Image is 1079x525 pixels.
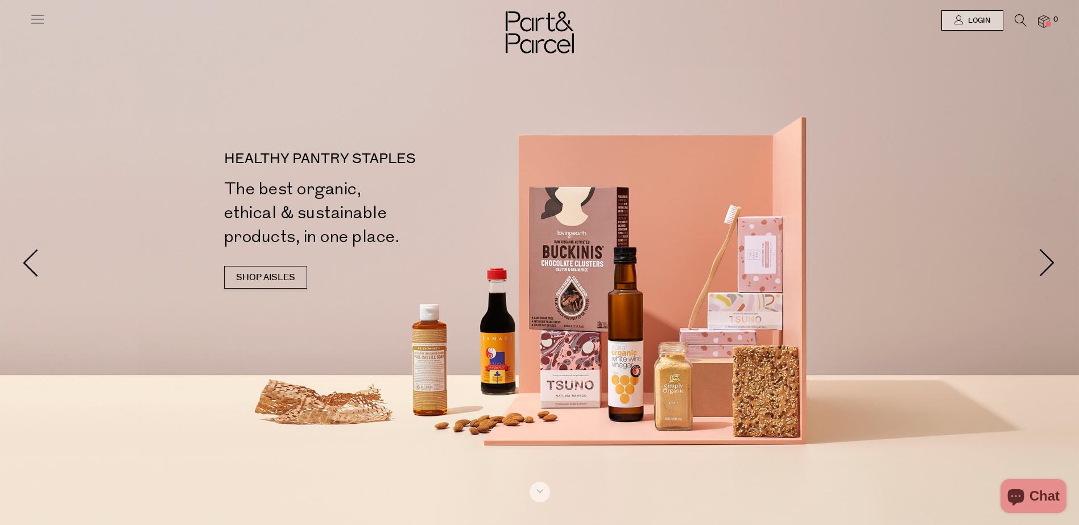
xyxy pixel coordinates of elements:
[224,177,544,249] h2: The best organic, ethical & sustainable products, in one place.
[224,266,307,289] a: SHOP AISLES
[941,10,1003,31] a: Login
[506,11,574,53] img: Part&Parcel
[965,16,990,26] span: Login
[997,479,1070,516] inbox-online-store-chat: Shopify online store chat
[1051,15,1061,25] span: 0
[1038,15,1049,27] a: 0
[224,152,544,166] p: HEALTHY PANTRY STAPLES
